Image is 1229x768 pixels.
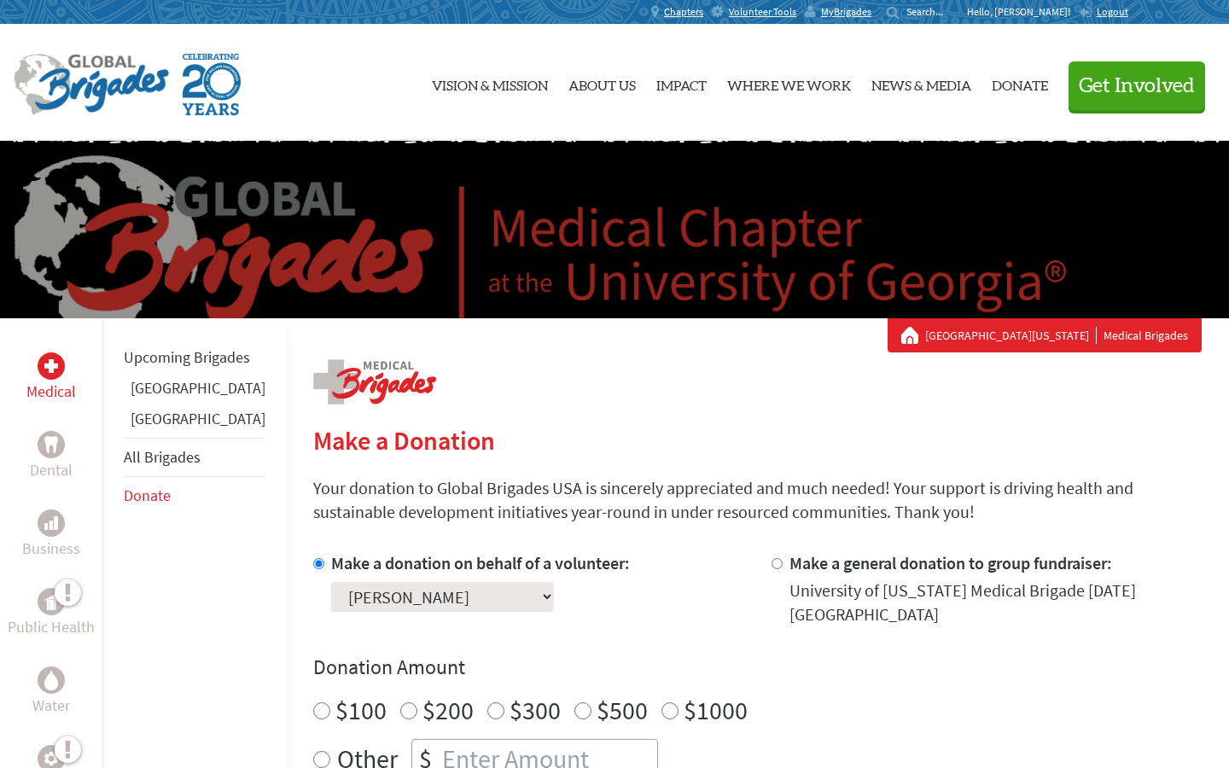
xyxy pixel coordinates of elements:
a: [GEOGRAPHIC_DATA][US_STATE] [925,327,1097,344]
p: Dental [30,458,73,482]
img: Business [44,516,58,530]
p: Your donation to Global Brigades USA is sincerely appreciated and much needed! Your support is dr... [313,476,1202,524]
a: Public HealthPublic Health [8,588,95,639]
a: Donate [992,38,1048,127]
label: $500 [597,694,648,726]
a: All Brigades [124,447,201,467]
h4: Donation Amount [313,654,1202,681]
h2: Make a Donation [313,425,1202,456]
li: Donate [124,477,265,515]
div: Water [38,666,65,694]
p: Water [32,694,70,718]
label: $1000 [684,694,748,726]
p: Hello, [PERSON_NAME]! [967,5,1079,19]
span: MyBrigades [821,5,871,19]
img: Global Brigades Logo [14,54,169,115]
span: Logout [1097,5,1128,18]
span: Chapters [664,5,703,19]
img: Public Health [44,593,58,610]
img: Engineering [44,752,58,765]
label: Make a donation on behalf of a volunteer: [331,552,630,573]
a: Impact [656,38,707,127]
label: $200 [422,694,474,726]
img: logo-medical.png [313,359,436,404]
div: Medical Brigades [901,327,1188,344]
div: Dental [38,431,65,458]
a: [GEOGRAPHIC_DATA] [131,409,265,428]
a: News & Media [871,38,971,127]
a: DentalDental [30,431,73,482]
li: Guatemala [124,407,265,438]
p: Business [22,537,80,561]
li: All Brigades [124,438,265,477]
label: $300 [510,694,561,726]
img: Medical [44,359,58,373]
div: University of [US_STATE] Medical Brigade [DATE] [GEOGRAPHIC_DATA] [789,579,1203,626]
li: Ghana [124,376,265,407]
img: Water [44,670,58,689]
a: WaterWater [32,666,70,718]
span: Get Involved [1079,76,1195,96]
li: Upcoming Brigades [124,339,265,376]
a: Upcoming Brigades [124,347,250,367]
div: Medical [38,352,65,380]
div: Public Health [38,588,65,615]
a: [GEOGRAPHIC_DATA] [131,378,265,398]
a: Logout [1079,5,1128,19]
img: Global Brigades Celebrating 20 Years [183,54,241,115]
div: Business [38,509,65,537]
a: Where We Work [727,38,851,127]
a: Vision & Mission [432,38,548,127]
label: $100 [335,694,387,726]
img: Dental [44,436,58,452]
span: Volunteer Tools [729,5,796,19]
p: Public Health [8,615,95,639]
a: BusinessBusiness [22,509,80,561]
input: Search... [906,5,955,18]
a: About Us [568,38,636,127]
p: Medical [26,380,76,404]
button: Get Involved [1069,61,1205,110]
label: Make a general donation to group fundraiser: [789,552,1112,573]
a: MedicalMedical [26,352,76,404]
a: Donate [124,486,171,505]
